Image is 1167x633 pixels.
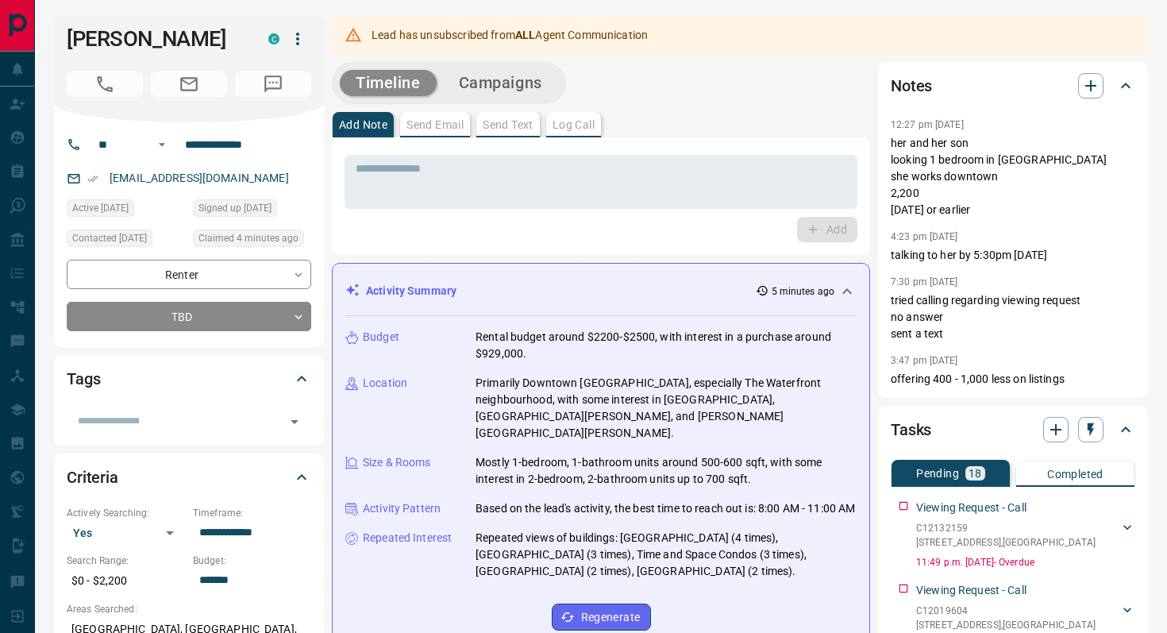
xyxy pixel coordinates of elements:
div: Criteria [67,458,311,496]
div: condos.ca [268,33,279,44]
span: Message [235,71,311,97]
p: Viewing Request - Call [916,582,1026,599]
p: her and her son looking 1 bedroom in [GEOGRAPHIC_DATA] she works downtown 2,200 [DATE] or earlier [891,135,1135,218]
p: [STREET_ADDRESS] , [GEOGRAPHIC_DATA] [916,535,1096,550]
a: [EMAIL_ADDRESS][DOMAIN_NAME] [110,172,289,184]
p: C12132159 [916,521,1096,535]
p: 11:49 p.m. [DATE] - Overdue [916,555,1135,569]
div: Sat Oct 11 2025 [67,199,185,222]
div: Tasks [891,411,1135,449]
p: Mostly 1-bedroom, 1-bathroom units around 500-600 sqft, with some interest in 2-bedroom, 2-bathro... [476,454,857,488]
div: Tue Oct 14 2025 [193,230,311,252]
h1: [PERSON_NAME] [67,26,245,52]
span: Email [151,71,227,97]
p: C12019604 [916,604,1096,618]
p: Areas Searched: [67,602,311,616]
p: [STREET_ADDRESS] , [GEOGRAPHIC_DATA] [916,618,1096,632]
p: Add Note [339,119,387,130]
p: 7:30 pm [DATE] [891,276,958,288]
p: Repeated Interest [363,530,452,546]
button: Campaigns [443,70,558,96]
div: Notes [891,67,1135,105]
p: Size & Rooms [363,454,431,471]
span: Signed up [DATE] [198,200,272,216]
h2: Criteria [67,465,118,490]
span: Contacted [DATE] [72,230,147,246]
p: Viewing Request - Call [916,500,1026,516]
button: Open [152,135,171,154]
div: Yes [67,520,185,546]
p: Repeated views of buildings: [GEOGRAPHIC_DATA] (4 times), [GEOGRAPHIC_DATA] (3 times), Time and S... [476,530,857,580]
h2: Tags [67,366,100,392]
div: TBD [67,302,311,331]
p: 3:47 pm [DATE] [891,355,958,366]
p: Timeframe: [193,506,311,520]
strong: ALL [515,29,535,41]
h2: Tasks [891,417,931,442]
p: Activity Summary [366,283,456,299]
h2: Notes [891,73,932,98]
div: Mon Sep 23 2024 [67,230,185,252]
p: 18 [969,468,982,479]
div: Activity Summary5 minutes ago [345,276,857,306]
span: Active [DATE] [72,200,129,216]
p: Budget [363,329,399,345]
p: Pending [916,468,959,479]
p: Actively Searching: [67,506,185,520]
p: tried calling regarding viewing request no answer sent a text [891,292,1135,342]
div: C12132159[STREET_ADDRESS],[GEOGRAPHIC_DATA] [916,518,1135,553]
p: 12:27 pm [DATE] [891,119,964,130]
p: offering 400 - 1,000 less on listings [891,371,1135,388]
div: Mon May 15 2023 [193,199,311,222]
button: Open [283,411,306,433]
span: Claimed 4 minutes ago [198,230,298,246]
button: Regenerate [552,604,651,631]
p: Budget: [193,554,311,568]
div: Tags [67,360,311,398]
div: Lead has unsubscribed from Agent Communication [372,21,648,49]
p: Completed [1047,469,1103,480]
p: Primarily Downtown [GEOGRAPHIC_DATA], especially The Waterfront neighbourhood, with some interest... [476,375,857,442]
p: Location [363,375,407,392]
p: Based on the lead's activity, the best time to reach out is: 8:00 AM - 11:00 AM [476,500,855,517]
div: Renter [67,260,311,289]
p: talking to her by 5:30pm [DATE] [891,247,1135,264]
span: Call [67,71,143,97]
svg: Email Verified [87,173,98,184]
p: Rental budget around $2200-$2500, with interest in a purchase around $929,000. [476,329,857,362]
p: Activity Pattern [363,500,441,517]
button: Timeline [340,70,437,96]
p: $0 - $2,200 [67,568,185,594]
p: 5 minutes ago [772,284,834,299]
p: 4:23 pm [DATE] [891,231,958,242]
p: Search Range: [67,554,185,568]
